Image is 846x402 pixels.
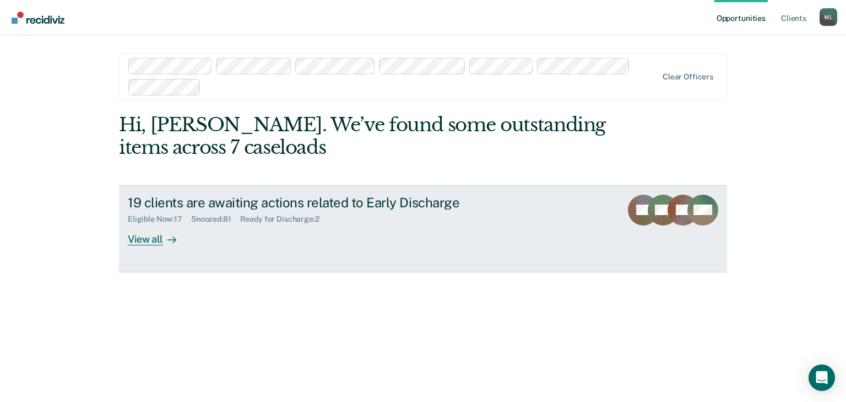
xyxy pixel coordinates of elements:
div: Hi, [PERSON_NAME]. We’ve found some outstanding items across 7 caseloads [119,114,605,159]
div: Clear officers [663,72,713,82]
div: Ready for Discharge : 2 [240,215,328,224]
img: Recidiviz [12,12,64,24]
div: Open Intercom Messenger [809,365,835,391]
div: Snoozed : 81 [191,215,240,224]
div: 19 clients are awaiting actions related to Early Discharge [128,195,514,211]
div: Eligible Now : 17 [128,215,191,224]
div: View all [128,224,189,245]
button: Profile dropdown button [820,8,837,26]
div: W L [820,8,837,26]
a: 19 clients are awaiting actions related to Early DischargeEligible Now:17Snoozed:81Ready for Disc... [119,185,727,272]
